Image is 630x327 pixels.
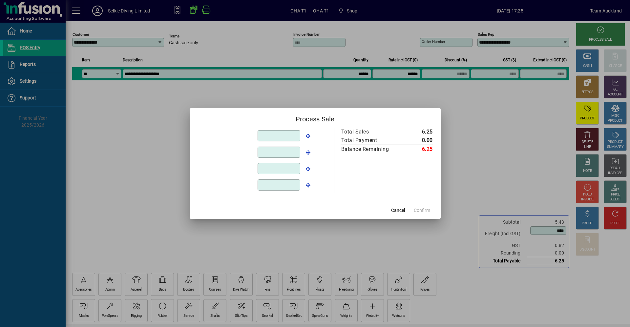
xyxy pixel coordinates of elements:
[341,136,403,145] td: Total Payment
[403,136,433,145] td: 0.00
[190,108,441,127] h2: Process Sale
[403,128,433,136] td: 6.25
[341,145,396,153] div: Balance Remaining
[391,207,405,214] span: Cancel
[388,204,409,216] button: Cancel
[403,145,433,154] td: 6.25
[341,128,403,136] td: Total Sales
